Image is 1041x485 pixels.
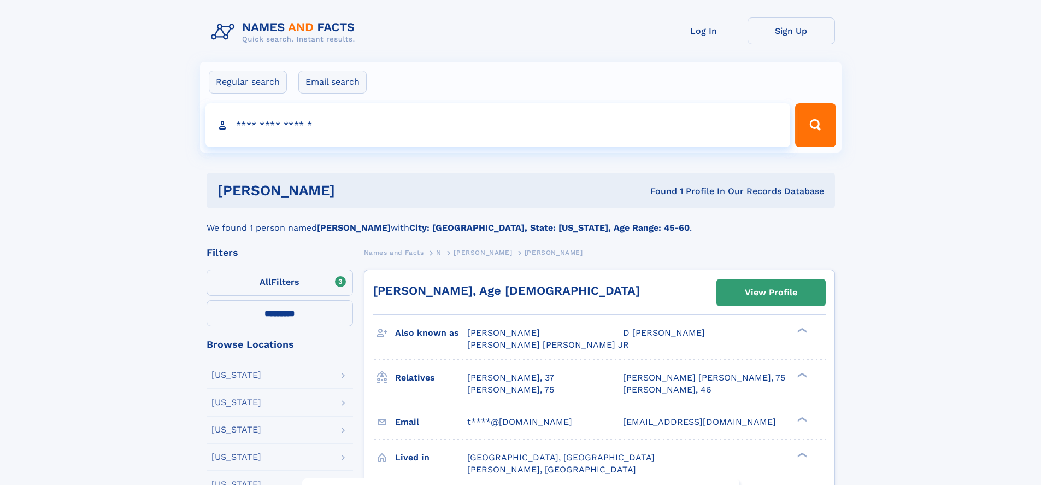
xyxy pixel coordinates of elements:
[717,279,825,306] a: View Profile
[454,249,512,256] span: [PERSON_NAME]
[364,246,424,259] a: Names and Facts
[395,324,467,342] h3: Also known as
[217,184,493,197] h1: [PERSON_NAME]
[467,372,554,384] a: [PERSON_NAME], 37
[492,185,824,197] div: Found 1 Profile In Our Records Database
[211,425,261,434] div: [US_STATE]
[795,416,808,423] div: ❯
[623,417,776,427] span: [EMAIL_ADDRESS][DOMAIN_NAME]
[467,328,540,338] span: [PERSON_NAME]
[409,223,690,233] b: City: [GEOGRAPHIC_DATA], State: [US_STATE], Age Range: 45-60
[207,270,353,296] label: Filters
[209,71,287,94] label: Regular search
[467,384,554,396] a: [PERSON_NAME], 75
[467,340,629,350] span: [PERSON_NAME] [PERSON_NAME] JR
[395,369,467,387] h3: Relatives
[207,208,835,235] div: We found 1 person named with .
[525,249,583,256] span: [PERSON_NAME]
[207,17,364,47] img: Logo Names and Facts
[211,453,261,461] div: [US_STATE]
[298,71,367,94] label: Email search
[436,246,442,259] a: N
[436,249,442,256] span: N
[795,327,808,334] div: ❯
[207,248,353,258] div: Filters
[660,17,748,44] a: Log In
[795,371,808,378] div: ❯
[795,103,836,147] button: Search Button
[623,328,705,338] span: D [PERSON_NAME]
[211,371,261,379] div: [US_STATE]
[317,223,391,233] b: [PERSON_NAME]
[211,398,261,407] div: [US_STATE]
[260,277,271,287] span: All
[207,340,353,349] div: Browse Locations
[623,372,785,384] a: [PERSON_NAME] [PERSON_NAME], 75
[795,451,808,458] div: ❯
[623,384,711,396] a: [PERSON_NAME], 46
[395,448,467,467] h3: Lived in
[467,464,636,475] span: [PERSON_NAME], [GEOGRAPHIC_DATA]
[745,280,797,305] div: View Profile
[205,103,791,147] input: search input
[395,413,467,431] h3: Email
[454,246,512,259] a: [PERSON_NAME]
[467,452,655,463] span: [GEOGRAPHIC_DATA], [GEOGRAPHIC_DATA]
[748,17,835,44] a: Sign Up
[373,284,640,297] a: [PERSON_NAME], Age [DEMOGRAPHIC_DATA]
